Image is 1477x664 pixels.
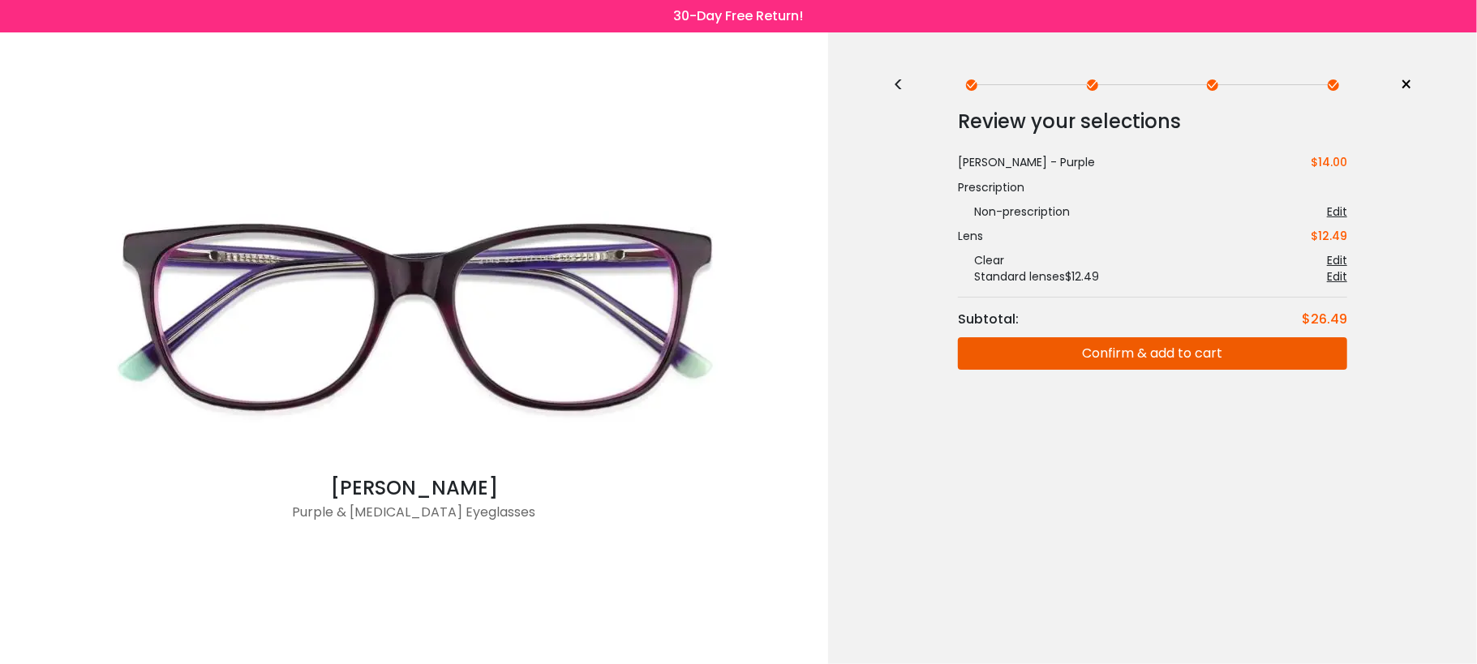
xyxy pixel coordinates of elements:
div: Subtotal: [958,310,1027,329]
div: Prescription [958,179,1347,195]
div: [PERSON_NAME] [90,473,739,503]
div: Standard lenses $12.49 [958,268,1099,285]
div: Edit [1327,268,1347,285]
div: [PERSON_NAME] - Purple [958,154,1095,171]
img: Purple Hibbard - Acetate Eyeglasses [90,149,739,473]
div: Purple & [MEDICAL_DATA] Eyeglasses [90,503,739,535]
a: × [1388,73,1412,97]
div: $26.49 [1302,310,1347,329]
div: Edit [1327,252,1347,268]
div: Lens [958,228,983,244]
div: Review your selections [958,105,1347,138]
div: $12.49 [1311,228,1347,244]
span: $14.00 [1311,154,1347,170]
div: < [893,79,917,92]
div: Edit [1327,203,1347,220]
span: × [1400,73,1412,97]
div: Non-prescription [958,203,1070,220]
button: Confirm & add to cart [958,337,1347,370]
div: Clear [958,252,1004,268]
